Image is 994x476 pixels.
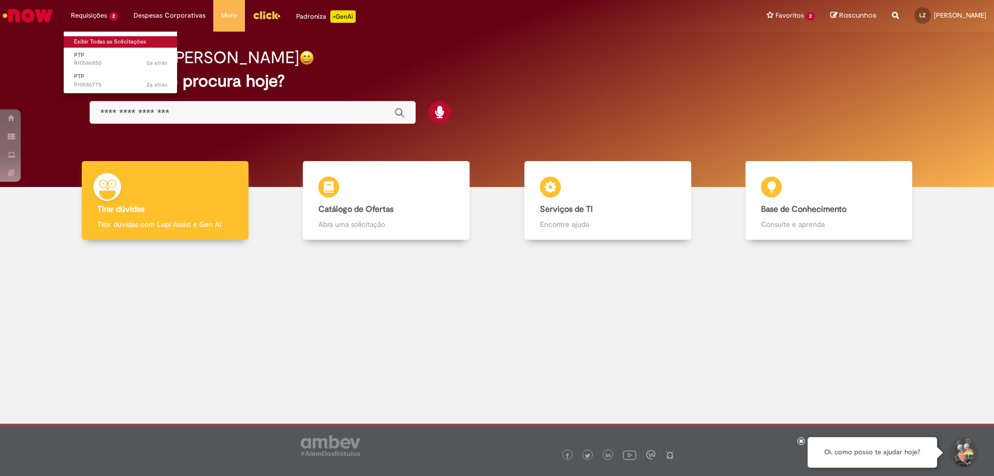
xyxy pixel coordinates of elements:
[606,453,611,459] img: logo_footer_linkedin.png
[90,49,299,67] h2: Boa tarde, [PERSON_NAME]
[808,437,937,468] div: Oi, como posso te ajudar hoje?
[318,204,393,214] b: Catálogo de Ofertas
[934,11,986,20] span: [PERSON_NAME]
[776,10,804,21] span: Favoritos
[665,450,675,459] img: logo_footer_naosei.png
[54,161,276,240] a: Tirar dúvidas Tirar dúvidas com Lupi Assist e Gen Ai
[585,453,590,458] img: logo_footer_twitter.png
[299,50,314,65] img: happy-face.png
[301,435,360,456] img: logo_footer_ambev_rotulo_gray.png
[761,219,897,229] p: Consulte e aprenda
[253,7,281,23] img: click_logo_yellow_360x200.png
[74,73,84,80] span: PTP
[947,437,978,468] button: Iniciar Conversa de Suporte
[623,448,636,461] img: logo_footer_youtube.png
[147,59,167,67] time: 19/10/2023 10:25:48
[839,10,876,20] span: Rascunhos
[1,5,54,26] img: ServiceNow
[540,204,593,214] b: Serviços de TI
[318,219,454,229] p: Abra uma solicitação
[90,72,905,90] h2: O que você procura hoje?
[806,12,815,21] span: 2
[497,161,719,240] a: Serviços de TI Encontre ajuda
[565,453,570,458] img: logo_footer_facebook.png
[64,71,178,90] a: Aberto R10586775 : PTP
[830,11,876,21] a: Rascunhos
[97,204,144,214] b: Tirar dúvidas
[64,36,178,48] a: Exibir Todas as Solicitações
[646,450,655,459] img: logo_footer_workplace.png
[109,12,118,21] span: 2
[74,59,167,67] span: R10586850
[761,204,846,214] b: Base de Conhecimento
[147,81,167,89] span: 2a atrás
[74,51,84,59] span: PTP
[221,10,237,21] span: More
[134,10,206,21] span: Despesas Corporativas
[97,219,233,229] p: Tirar dúvidas com Lupi Assist e Gen Ai
[147,59,167,67] span: 2a atrás
[330,10,356,23] p: +GenAi
[74,81,167,89] span: R10586775
[540,219,676,229] p: Encontre ajuda
[63,31,178,94] ul: Requisições
[719,161,940,240] a: Base de Conhecimento Consulte e aprenda
[71,10,107,21] span: Requisições
[276,161,498,240] a: Catálogo de Ofertas Abra uma solicitação
[147,81,167,89] time: 19/10/2023 10:15:00
[919,12,926,19] span: LZ
[64,50,178,69] a: Aberto R10586850 : PTP
[296,10,356,23] div: Padroniza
